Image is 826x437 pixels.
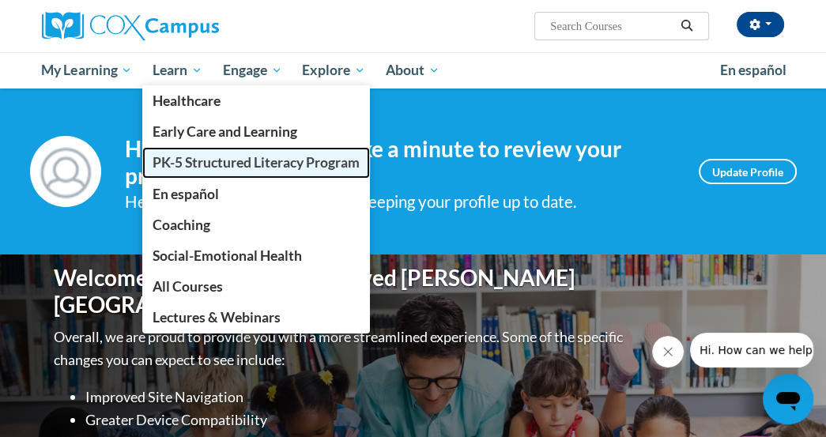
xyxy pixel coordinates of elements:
span: En español [153,186,219,202]
a: Cox Campus [42,12,273,40]
span: Healthcare [153,92,221,109]
div: Help improve your experience by keeping your profile up to date. [125,189,675,215]
input: Search Courses [549,17,675,36]
img: Cox Campus [42,12,219,40]
li: Improved Site Navigation [85,386,627,409]
a: PK-5 Structured Literacy Program [142,147,370,178]
a: Social-Emotional Health [142,240,370,271]
div: Main menu [30,52,797,89]
span: About [386,61,439,80]
span: My Learning [41,61,132,80]
a: En español [142,179,370,209]
a: En español [710,54,797,87]
a: Healthcare [142,85,370,116]
a: Coaching [142,209,370,240]
button: Account Settings [737,12,784,37]
a: Learn [142,52,213,89]
a: Lectures & Webinars [142,302,370,333]
span: PK-5 Structured Literacy Program [153,154,360,171]
span: Early Care and Learning [153,123,297,140]
span: All Courses [153,278,223,295]
iframe: Close message [652,336,684,367]
h1: Welcome to the new and improved [PERSON_NAME][GEOGRAPHIC_DATA] [54,265,627,318]
span: Engage [223,61,282,80]
span: Coaching [153,217,210,233]
a: Early Care and Learning [142,116,370,147]
a: About [375,52,450,89]
span: Learn [153,61,202,80]
button: Search [675,17,699,36]
span: En español [720,62,786,78]
span: Lectures & Webinars [153,309,281,326]
a: Explore [292,52,375,89]
iframe: Message from company [690,333,813,367]
span: Explore [302,61,365,80]
img: Profile Image [30,136,101,207]
iframe: Button to launch messaging window [763,374,813,424]
a: Engage [213,52,292,89]
a: All Courses [142,271,370,302]
li: Greater Device Compatibility [85,409,627,431]
a: Update Profile [699,159,797,184]
a: My Learning [32,52,143,89]
span: Social-Emotional Health [153,247,302,264]
p: Overall, we are proud to provide you with a more streamlined experience. Some of the specific cha... [54,326,627,371]
span: Hi. How can we help? [9,11,128,24]
h4: Hi [PERSON_NAME]! Take a minute to review your profile. [125,136,675,189]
